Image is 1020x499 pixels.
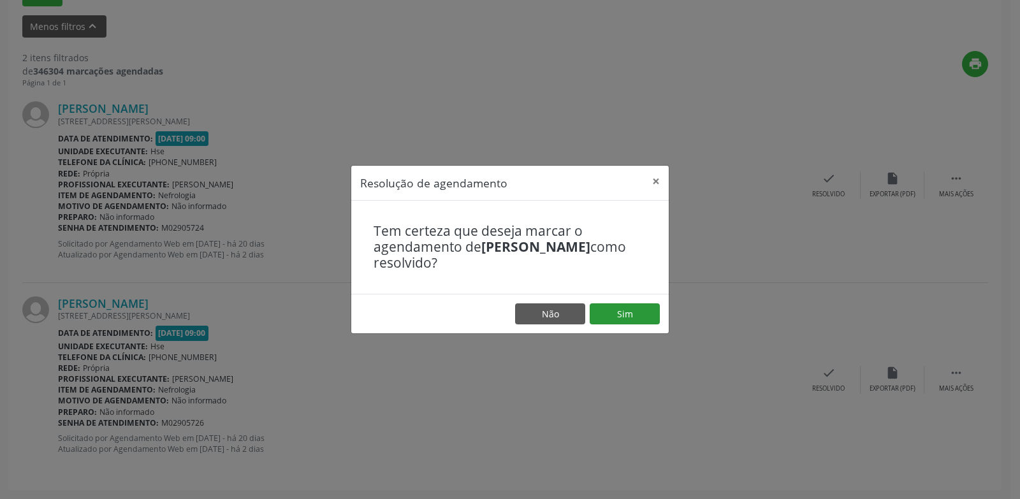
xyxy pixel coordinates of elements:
[374,223,646,271] h4: Tem certeza que deseja marcar o agendamento de como resolvido?
[360,175,507,191] h5: Resolução de agendamento
[515,303,585,325] button: Não
[481,238,590,256] b: [PERSON_NAME]
[590,303,660,325] button: Sim
[643,166,669,197] button: Close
